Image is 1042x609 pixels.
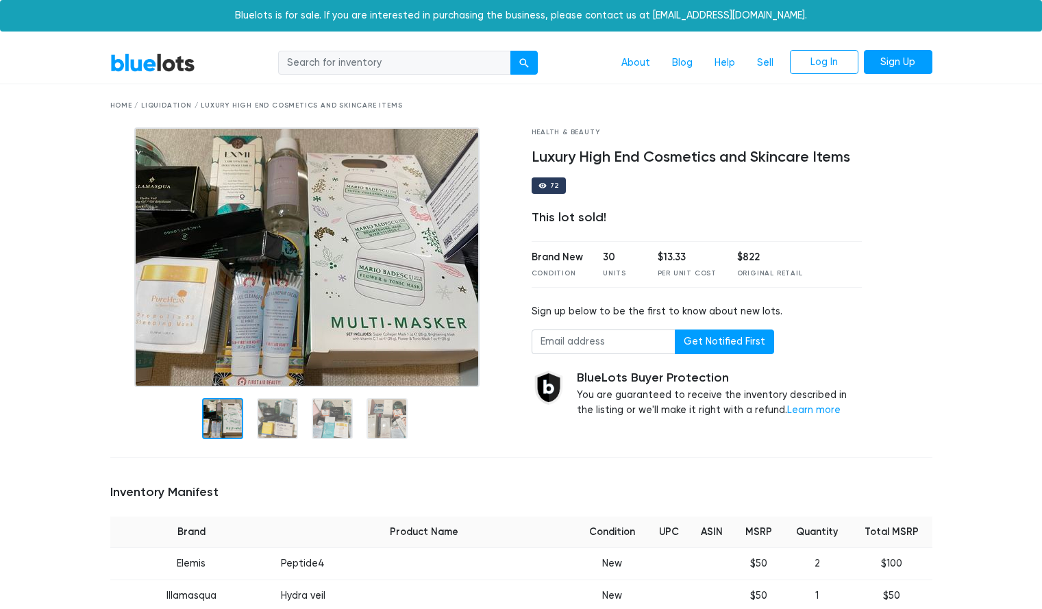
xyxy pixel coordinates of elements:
[532,210,863,225] div: This lot sold!
[661,50,704,76] a: Blog
[532,250,583,265] div: Brand New
[704,50,746,76] a: Help
[110,101,932,111] div: Home / Liquidation / Luxury High End Cosmetics and Skincare Items
[110,485,932,500] h5: Inventory Manifest
[658,250,717,265] div: $13.33
[784,517,851,548] th: Quantity
[851,517,932,548] th: Total MSRP
[610,50,661,76] a: About
[864,50,932,75] a: Sign Up
[734,548,784,580] td: $50
[603,269,637,279] div: Units
[851,548,932,580] td: $100
[110,53,195,73] a: BlueLots
[532,269,583,279] div: Condition
[577,371,863,386] h5: BlueLots Buyer Protection
[532,127,863,138] div: Health & Beauty
[647,517,689,548] th: UPC
[532,304,863,319] div: Sign up below to be the first to know about new lots.
[273,517,576,548] th: Product Name
[532,371,566,405] img: buyer_protection_shield-3b65640a83011c7d3ede35a8e5a80bfdfaa6a97447f0071c1475b91a4b0b3d01.png
[603,250,637,265] div: 30
[737,269,803,279] div: Original Retail
[577,371,863,418] div: You are guaranteed to receive the inventory described in the listing or we'll make it right with ...
[690,517,734,548] th: ASIN
[273,548,576,580] td: Peptide4
[576,548,648,580] td: New
[532,149,863,166] h4: Luxury High End Cosmetics and Skincare Items
[110,517,273,548] th: Brand
[746,50,784,76] a: Sell
[675,330,774,354] button: Get Notified First
[576,517,648,548] th: Condition
[550,182,560,189] div: 72
[278,51,511,75] input: Search for inventory
[737,250,803,265] div: $822
[110,548,273,580] td: Elemis
[734,517,784,548] th: MSRP
[790,50,858,75] a: Log In
[658,269,717,279] div: Per Unit Cost
[532,330,675,354] input: Email address
[784,548,851,580] td: 2
[134,127,480,387] img: 68cf89f4-adaf-4dea-b13b-82e5801b5fe9-1612653866.jpeg
[787,404,841,416] a: Learn more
